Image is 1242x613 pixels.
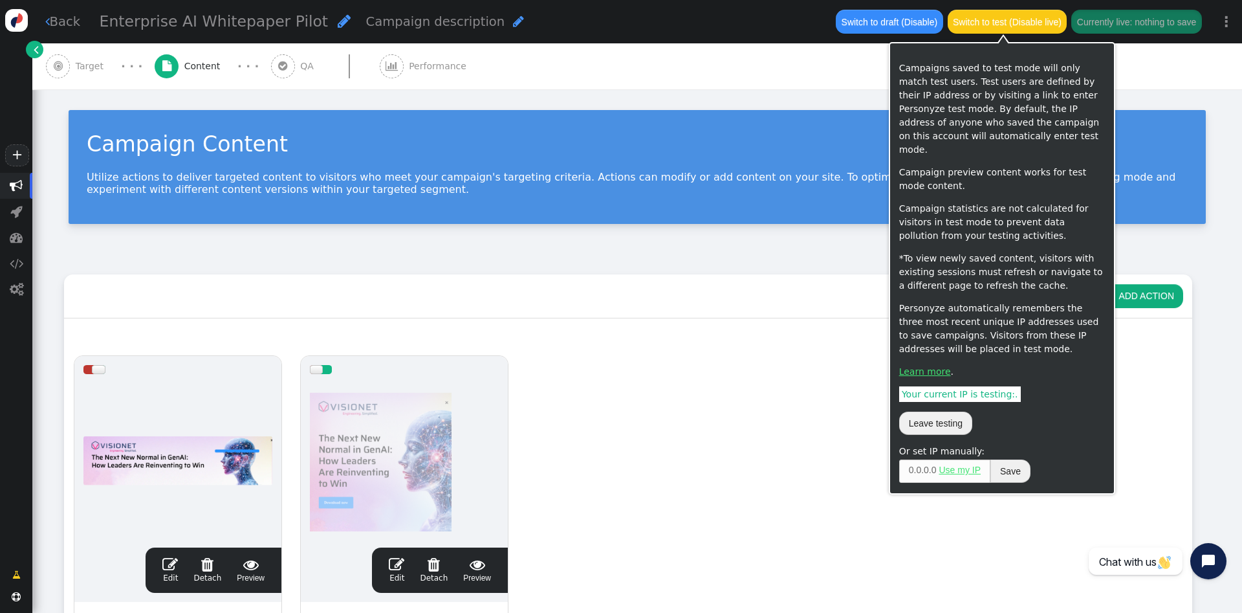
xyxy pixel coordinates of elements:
button: Currently live: nothing to save [1071,10,1201,33]
div: Campaign Content [87,128,1188,161]
span:  [45,15,50,28]
a: + [5,144,28,166]
a: Preview [463,557,491,584]
p: . [899,365,1105,379]
span:  [513,15,524,28]
span: 0 [931,465,937,475]
a:  [26,41,43,58]
div: Or set IP manually: [899,445,1105,458]
span: Preview [463,557,491,584]
span:  [278,61,287,71]
span: QA [300,60,319,73]
span:  [162,61,171,71]
span: Target [76,60,109,73]
span: 0 [924,465,929,475]
a: Edit [162,557,178,584]
span:  [54,61,63,71]
a: Preview [237,557,265,584]
button: Switch to draft (Disable) [836,10,942,33]
a: Use my IP [939,465,981,475]
span: 0 [916,465,921,475]
a:  QA [271,43,380,89]
button: Leave testing [899,412,972,435]
span: Enterprise AI Whitepaper Pilot [100,12,329,30]
span:  [12,592,21,601]
img: logo-icon.svg [5,9,28,32]
span:  [389,557,404,572]
span: . . . [899,460,990,483]
span:  [10,283,23,296]
a:  Target · · · [46,43,155,89]
span:  [420,557,448,572]
span:  [338,14,351,28]
span: Your current IP is testing: . [899,386,1021,402]
a: Edit [389,557,404,584]
a: Detach [420,557,448,584]
a: Learn more [899,366,951,377]
span: 0 [909,465,914,475]
button: Save [990,460,1030,483]
span:  [10,231,23,244]
span: Detach [420,557,448,583]
span:  [463,557,491,572]
a: ⋮ [1211,3,1242,41]
span: Content [184,60,226,73]
span:  [10,179,23,192]
span: Campaign description [366,14,505,29]
span:  [10,205,23,218]
p: Campaign statistics are not calculated for visitors in test mode to prevent data pollution from y... [899,202,1105,243]
a:  [3,563,30,586]
span: Detach [193,557,221,583]
a: Detach [193,557,221,584]
span:  [162,557,178,572]
p: Campaign preview content works for test mode content. [899,166,1105,193]
span: Performance [409,60,472,73]
a:  Content · · · [155,43,271,89]
button: Switch to test (Disable live) [948,10,1067,33]
div: · · · [237,58,259,75]
a:  Performance [380,43,496,89]
span:  [34,43,39,56]
span:  [12,568,21,582]
div: · · · [121,58,142,75]
span:  [386,61,398,71]
a: Back [45,12,81,31]
span:  [10,257,23,270]
span: Preview [237,557,265,584]
p: Campaigns saved to test mode will only match test users. Test users are defined by their IP addre... [899,61,1105,157]
button: ADD ACTION [1094,284,1183,307]
p: Personyze automatically remembers the three most recent unique IP addresses used to save campaign... [899,302,1105,356]
span:  [193,557,221,572]
p: *To view newly saved content, visitors with existing sessions must refresh or navigate to a diffe... [899,252,1105,293]
p: Utilize actions to deliver targeted content to visitors who meet your campaign's targeting criter... [87,171,1188,195]
span:  [237,557,265,572]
